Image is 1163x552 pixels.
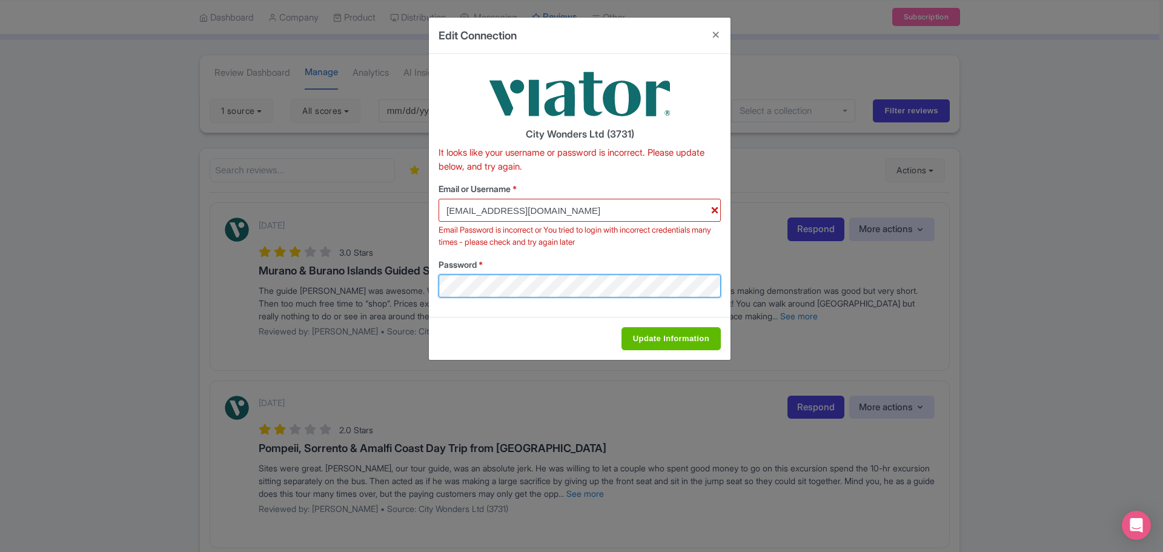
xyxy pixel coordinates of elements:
button: Close [701,18,731,52]
div: Open Intercom Messenger [1122,511,1151,540]
h4: City Wonders Ltd (3731) [439,129,721,140]
div: Email Password is incorrect or You tried to login with incorrect credentials many times - please ... [439,224,721,248]
span: Password [439,259,477,270]
h4: Edit Connection [439,27,517,44]
input: Update Information [621,327,721,350]
span: Email or Username [439,184,511,194]
img: viator-9033d3fb01e0b80761764065a76b653a.png [489,64,671,124]
p: It looks like your username or password is incorrect. Please update below, and try again. [439,146,721,173]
